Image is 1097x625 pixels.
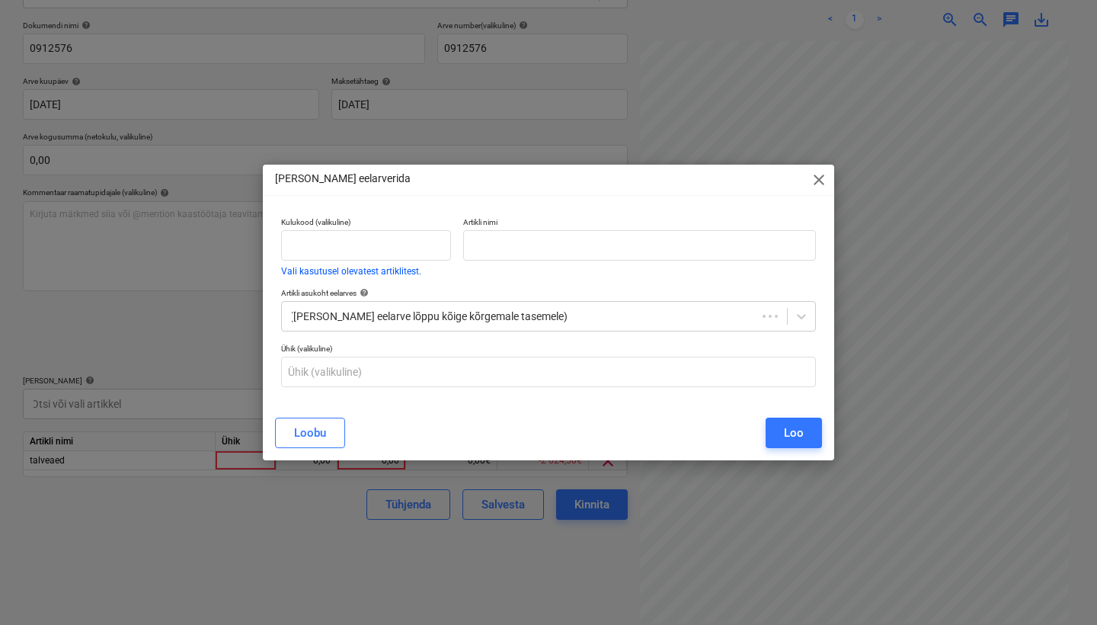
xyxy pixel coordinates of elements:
p: Ühik (valikuline) [281,344,816,357]
p: [PERSON_NAME] eelarverida [275,171,411,187]
div: Artikli asukoht eelarves [281,288,816,298]
button: Loobu [275,418,345,448]
iframe: Chat Widget [1021,552,1097,625]
span: close [810,171,828,189]
p: Artikli nimi [463,217,816,230]
button: Loo [766,418,822,448]
p: Kulukood (valikuline) [281,217,451,230]
span: help [357,288,369,297]
input: Ühik (valikuline) [281,357,816,387]
div: Loo [784,423,804,443]
button: Vali kasutusel olevatest artiklitest. [281,267,421,276]
div: Loobu [294,423,326,443]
